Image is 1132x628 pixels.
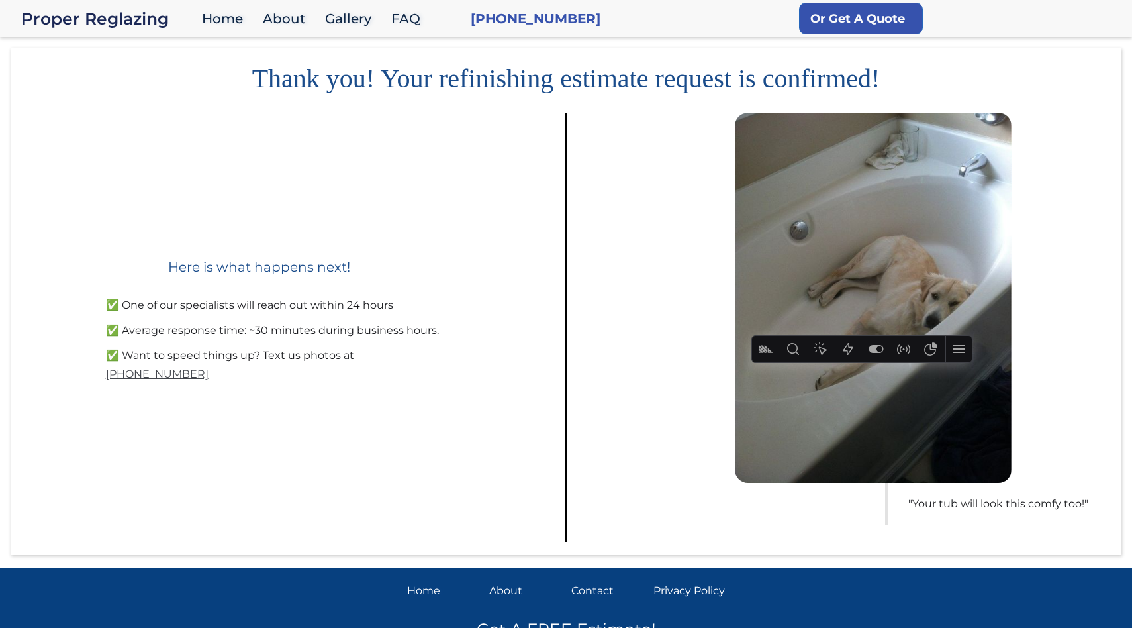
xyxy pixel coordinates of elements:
a: FAQ [385,5,434,33]
a: Contact [571,582,643,600]
a: About [256,5,318,33]
p: Here is what happens next! [168,258,350,276]
a: Home [407,582,479,600]
a: Or Get A Quote [799,3,923,34]
li: ✅ One of our specialists will reach out within 24 hours [106,296,439,315]
li: ✅ Average response time: ~30 minutes during business hours. [106,321,439,340]
a: Home [195,5,256,33]
li: ✅ Want to speed things up? Text us photos at [106,346,439,384]
a: Gallery [318,5,385,33]
a: [PHONE_NUMBER] [106,365,439,384]
a: Proper Reglazing [21,9,195,28]
a: Privacy Policy [653,582,725,600]
blockquote: "Your tub will look this comfy too!" [885,483,1108,525]
a: [PHONE_NUMBER] [471,9,600,28]
h1: Thank you! Your refinishing estimate request is confirmed! [11,48,1121,99]
a: About [489,582,561,600]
